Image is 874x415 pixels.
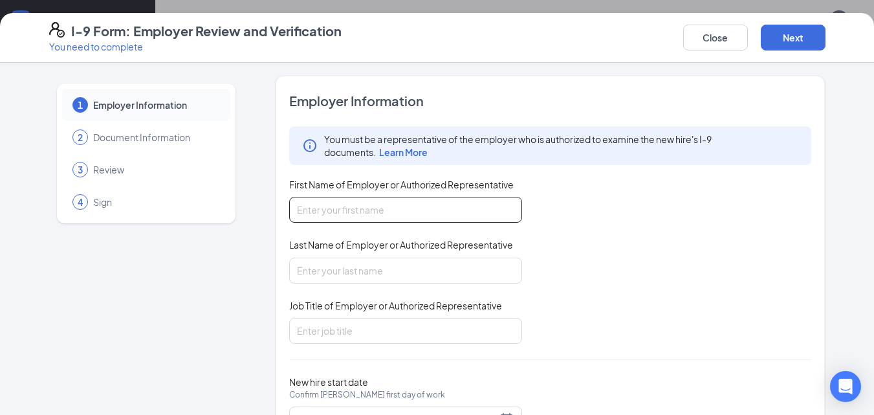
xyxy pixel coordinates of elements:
[78,163,83,176] span: 3
[683,25,748,50] button: Close
[78,131,83,144] span: 2
[78,98,83,111] span: 1
[379,146,428,158] span: Learn More
[78,196,83,208] span: 4
[324,133,799,159] span: You must be a representative of the employer who is authorized to examine the new hire's I-9 docu...
[289,197,522,223] input: Enter your first name
[761,25,825,50] button: Next
[49,22,65,38] svg: FormI9EVerifyIcon
[71,22,342,40] h4: I-9 Form: Employer Review and Verification
[289,299,502,312] span: Job Title of Employer or Authorized Representative
[830,371,861,402] div: Open Intercom Messenger
[289,376,445,414] span: New hire start date
[49,40,342,53] p: You need to complete
[376,146,428,158] a: Learn More
[93,163,217,176] span: Review
[289,388,445,401] span: Confirm [PERSON_NAME] first day of work
[289,318,522,344] input: Enter job title
[93,196,217,208] span: Sign
[289,258,522,284] input: Enter your last name
[289,178,514,191] span: First Name of Employer or Authorized Representative
[289,238,513,251] span: Last Name of Employer or Authorized Representative
[93,98,217,111] span: Employer Information
[93,131,217,144] span: Document Information
[302,138,318,153] svg: Info
[289,92,812,110] span: Employer Information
